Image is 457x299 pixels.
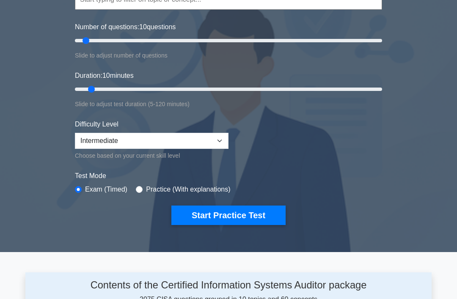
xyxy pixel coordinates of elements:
label: Practice (With explanations) [146,185,230,195]
h4: Contents of the Certified Information Systems Auditor package [86,280,371,291]
button: Start Practice Test [171,206,286,225]
label: Duration: minutes [75,71,134,81]
span: 10 [102,72,110,80]
div: Choose based on your current skill level [75,151,228,161]
div: Slide to adjust number of questions [75,51,382,61]
div: Slide to adjust test duration (5-120 minutes) [75,99,382,110]
span: 10 [139,24,147,31]
label: Number of questions: questions [75,22,176,33]
label: Exam (Timed) [85,185,127,195]
label: Test Mode [75,171,382,181]
label: Difficulty Level [75,120,118,130]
